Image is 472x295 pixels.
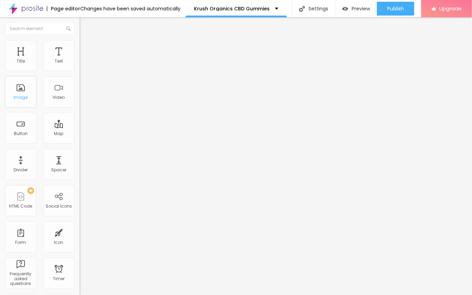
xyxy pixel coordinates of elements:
[14,95,28,100] div: Image
[47,6,80,11] div: Page editor
[14,168,28,172] div: Divider
[53,276,65,281] div: Timer
[80,6,181,11] div: Changes have been saved automatically
[387,6,404,11] span: Publish
[5,22,74,35] input: Search element
[299,6,305,12] img: Icone
[352,6,370,11] span: Preview
[14,131,28,136] div: Button
[342,6,348,12] img: view-1.svg
[16,240,26,245] div: Form
[335,2,377,16] button: Preview
[46,204,72,209] div: Social Icons
[53,95,65,100] div: Video
[17,59,25,64] div: Title
[7,272,34,286] div: Frequently asked questions
[51,168,66,172] div: Spacer
[439,6,462,11] span: Upgrade
[194,6,270,11] p: Krush Organics CBD Gummies
[54,240,64,245] div: Icon
[55,59,63,64] div: Text
[54,131,64,136] div: Map
[66,27,71,31] img: Icone
[377,2,414,16] button: Publish
[80,17,472,295] iframe: Editor
[9,204,33,209] div: HTML Code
